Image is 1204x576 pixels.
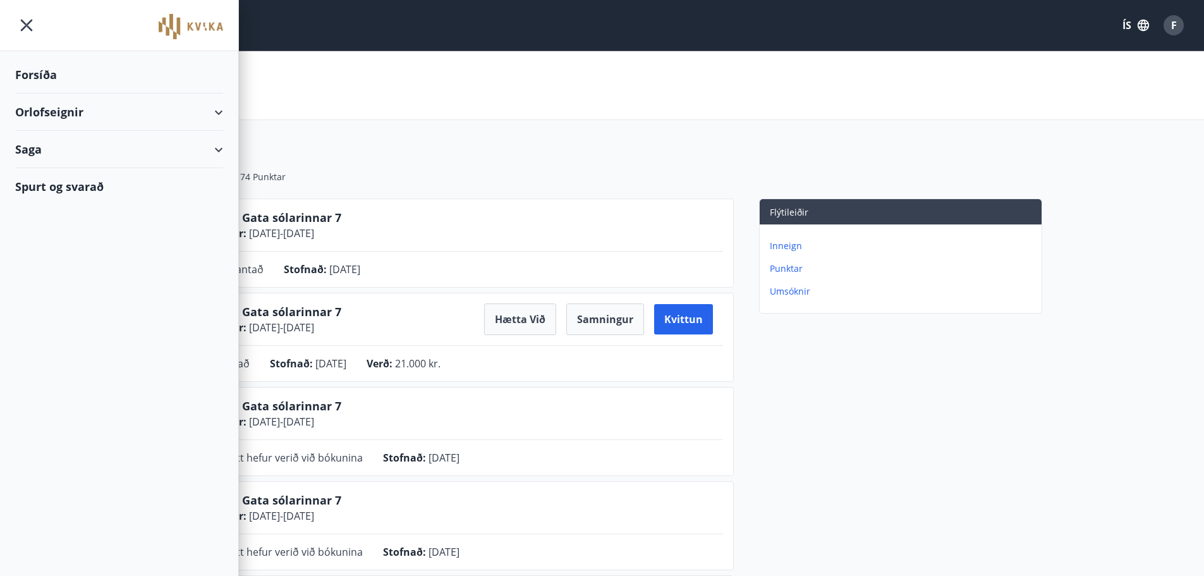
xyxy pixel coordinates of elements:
[240,171,286,183] span: 74 Punktar
[175,210,341,225] span: Kjarnakot - Gata sólarinnar 7
[383,451,426,465] span: Stofnað :
[566,303,644,335] button: Samningur
[1158,10,1189,40] button: F
[429,545,459,559] span: [DATE]
[1116,14,1156,37] button: ÍS
[367,357,392,371] span: Verð :
[429,451,459,465] span: [DATE]
[770,206,808,218] span: Flýtileiðir
[1171,18,1177,32] span: F
[315,357,346,371] span: [DATE]
[270,357,313,371] span: Stofnað :
[284,262,327,276] span: Stofnað :
[175,398,341,414] span: Kjarnakot - Gata sólarinnar 7
[159,14,223,39] img: union_logo
[246,415,314,429] span: [DATE] - [DATE]
[15,168,223,205] div: Spurt og svarað
[15,94,223,131] div: Orlofseignir
[484,303,556,335] button: Hætta við
[383,545,426,559] span: Stofnað :
[15,131,223,168] div: Saga
[770,285,1037,298] p: Umsóknir
[770,262,1037,275] p: Punktar
[15,56,223,94] div: Forsíða
[175,304,341,319] span: Kjarnakot - Gata sólarinnar 7
[329,262,360,276] span: [DATE]
[246,509,314,523] span: [DATE] - [DATE]
[246,226,314,240] span: [DATE] - [DATE]
[220,262,264,276] span: Afpantað
[770,240,1037,252] p: Inneign
[654,304,713,334] button: Kvittun
[220,545,363,559] span: Hætt hefur verið við bókunina
[15,14,38,37] button: menu
[220,451,363,465] span: Hætt hefur verið við bókunina
[395,357,441,371] span: 21.000 kr.
[246,321,314,334] span: [DATE] - [DATE]
[175,493,341,508] span: Kjarnakot - Gata sólarinnar 7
